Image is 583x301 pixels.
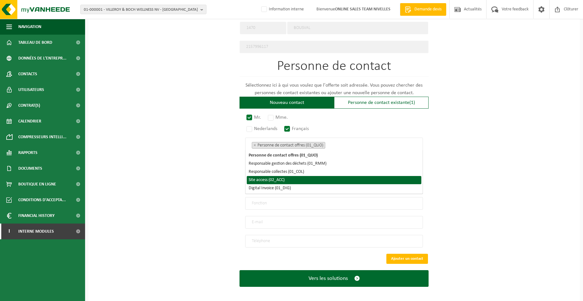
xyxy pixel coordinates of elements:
[240,41,429,53] input: Unité d'exploitation
[413,6,443,13] span: Demande devis
[245,216,423,229] input: E-mail
[267,113,290,122] label: Mme.
[260,5,304,14] label: Information interne
[18,19,41,35] span: Navigation
[245,235,423,247] input: Téléphone
[247,151,421,160] li: Personne de contact offres (01_QUO)
[400,3,446,16] a: Demande devis
[247,160,421,168] li: Responsable gestion des déchets (01_RMM)
[245,113,263,122] label: Mr.
[18,161,42,176] span: Documents
[80,5,206,14] button: 01-000001 - VILLEROY & BOCH WELLNESS NV - [GEOGRAPHIC_DATA]
[240,97,334,109] div: Nouveau contact
[334,97,429,109] div: Personne de contact existante
[240,270,429,287] button: Vers les solutions
[247,176,421,184] li: Site access (02_ACC)
[18,66,37,82] span: Contacts
[252,142,325,149] li: Personne de contact offres (01_QUO)
[84,5,198,14] span: 01-000001 - VILLEROY & BOCH WELLNESS NV - [GEOGRAPHIC_DATA]
[18,176,56,192] span: Boutique en ligne
[287,22,428,34] input: Ville
[18,145,38,161] span: Rapports
[283,124,311,133] label: Français
[240,82,429,97] p: Sélectionnez ici à qui vous voulez que l'offerte soit adressée. Vous pouvez chercher des personne...
[18,192,66,208] span: Conditions d'accepta...
[18,82,44,98] span: Utilisateurs
[247,168,421,176] li: Responsable collectes (01_COL)
[254,144,256,147] span: ×
[386,254,428,264] button: Ajouter un contact
[18,224,54,239] span: Interne modules
[335,7,390,12] strong: ONLINE SALES TEAM NIVELLES
[18,113,41,129] span: Calendrier
[240,60,429,77] h1: Personne de contact
[409,100,415,105] span: (1)
[245,124,279,133] label: Nederlands
[18,98,40,113] span: Contrat(s)
[6,224,12,239] span: I
[18,208,55,224] span: Financial History
[18,129,66,145] span: Compresseurs intelli...
[247,184,421,192] li: Digital Invoice (01_DIG)
[309,275,348,282] span: Vers les solutions
[240,22,286,34] input: code postal
[245,197,423,210] input: Fonction
[18,35,52,50] span: Tableau de bord
[18,50,66,66] span: Données de l'entrepr...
